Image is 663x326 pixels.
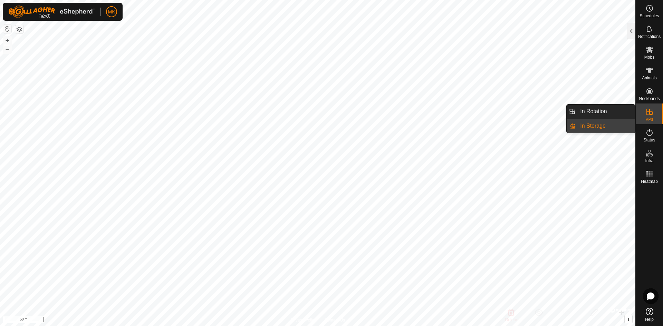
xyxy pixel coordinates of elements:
[3,36,11,45] button: +
[567,105,635,118] li: In Rotation
[576,105,635,118] a: In Rotation
[639,97,660,101] span: Neckbands
[645,117,653,121] span: VPs
[636,305,663,324] a: Help
[3,45,11,53] button: –
[645,159,653,163] span: Infra
[8,6,95,18] img: Gallagher Logo
[642,76,657,80] span: Animals
[567,119,635,133] li: In Storage
[641,179,658,184] span: Heatmap
[638,34,661,39] span: Notifications
[576,119,635,133] a: In Storage
[580,122,606,130] span: In Storage
[3,25,11,33] button: Reset Map
[108,8,115,16] span: MK
[640,14,659,18] span: Schedules
[580,107,607,116] span: In Rotation
[628,316,629,322] span: i
[643,138,655,142] span: Status
[644,55,654,59] span: Mobs
[15,25,23,33] button: Map Layers
[625,315,632,323] button: i
[290,317,316,323] a: Privacy Policy
[325,317,345,323] a: Contact Us
[645,317,654,322] span: Help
